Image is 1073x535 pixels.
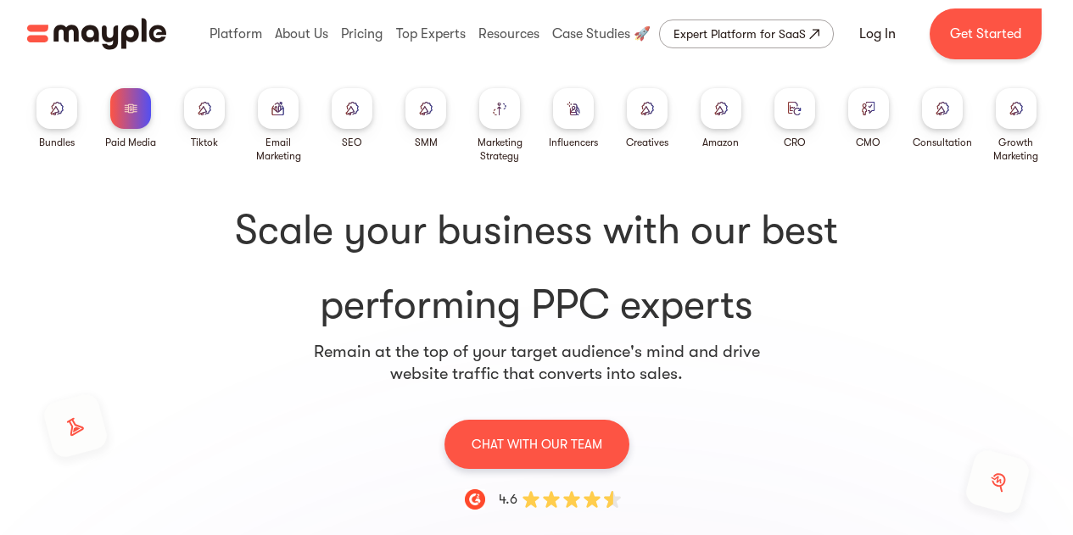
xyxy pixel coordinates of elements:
div: CMO [856,136,880,149]
span: Scale your business with our best [48,203,1025,258]
div: SEO [342,136,362,149]
a: Creatives [626,88,668,149]
div: Expert Platform for SaaS [673,24,806,44]
a: Paid Media [105,88,156,149]
a: Consultation [913,88,972,149]
div: 4.6 [499,489,517,510]
div: Marketing Strategy [470,136,530,163]
p: CHAT WITH OUR TEAM [472,433,602,455]
div: Platform [205,7,266,61]
div: Top Experts [392,7,470,61]
a: Amazon [701,88,741,149]
a: Get Started [930,8,1042,59]
div: Paid Media [105,136,156,149]
div: SMM [415,136,438,149]
a: Bundles [36,88,77,149]
div: CRO [784,136,806,149]
h1: performing PPC experts [48,203,1025,332]
div: Bundles [39,136,75,149]
a: CHAT WITH OUR TEAM [444,419,629,469]
a: Expert Platform for SaaS [659,20,834,48]
a: home [27,18,166,50]
a: CRO [774,88,815,149]
div: Influencers [549,136,598,149]
p: Remain at the top of your target audience's mind and drive website traffic that converts into sales. [313,341,761,385]
a: Marketing Strategy [470,88,530,163]
a: Log In [839,14,916,54]
div: Tiktok [191,136,218,149]
a: Growth Marketing [986,88,1046,163]
a: Email Marketing [249,88,309,163]
div: Consultation [913,136,972,149]
div: Growth Marketing [986,136,1046,163]
div: Resources [474,7,544,61]
div: Email Marketing [249,136,309,163]
div: Creatives [626,136,668,149]
a: SEO [332,88,372,149]
a: Tiktok [184,88,225,149]
div: Amazon [702,136,739,149]
img: Mayple logo [27,18,166,50]
a: SMM [405,88,446,149]
div: About Us [271,7,333,61]
a: CMO [848,88,889,149]
a: Influencers [549,88,598,149]
div: Pricing [337,7,387,61]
